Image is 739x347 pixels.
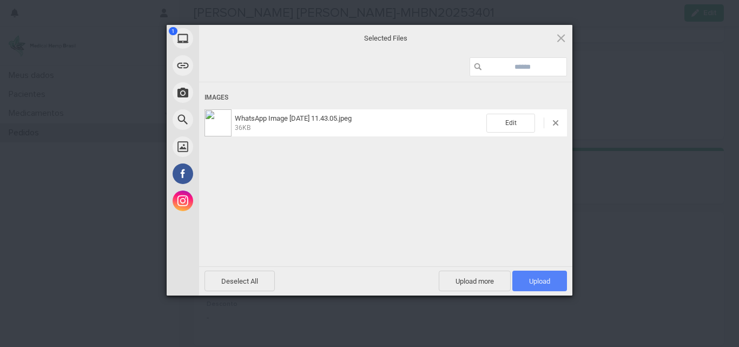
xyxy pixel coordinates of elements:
div: My Device [167,25,296,52]
span: Edit [486,114,535,133]
span: Upload more [439,271,511,291]
span: 36KB [235,124,250,132]
span: WhatsApp Image 2025-10-14 at 11.43.05.jpeg [232,114,486,132]
div: Link (URL) [167,52,296,79]
div: Unsplash [167,133,296,160]
span: 1 [169,27,177,35]
div: Images [204,88,567,108]
div: Instagram [167,187,296,214]
span: Deselect All [204,271,275,291]
span: Upload [529,277,550,285]
div: Web Search [167,106,296,133]
span: Click here or hit ESC to close picker [555,32,567,44]
span: Selected Files [278,33,494,43]
span: WhatsApp Image [DATE] 11.43.05.jpeg [235,114,352,122]
img: a5272395-fe80-40cd-bee1-329daf34dde8 [204,109,232,136]
span: Upload [512,271,567,291]
div: Take Photo [167,79,296,106]
div: Facebook [167,160,296,187]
